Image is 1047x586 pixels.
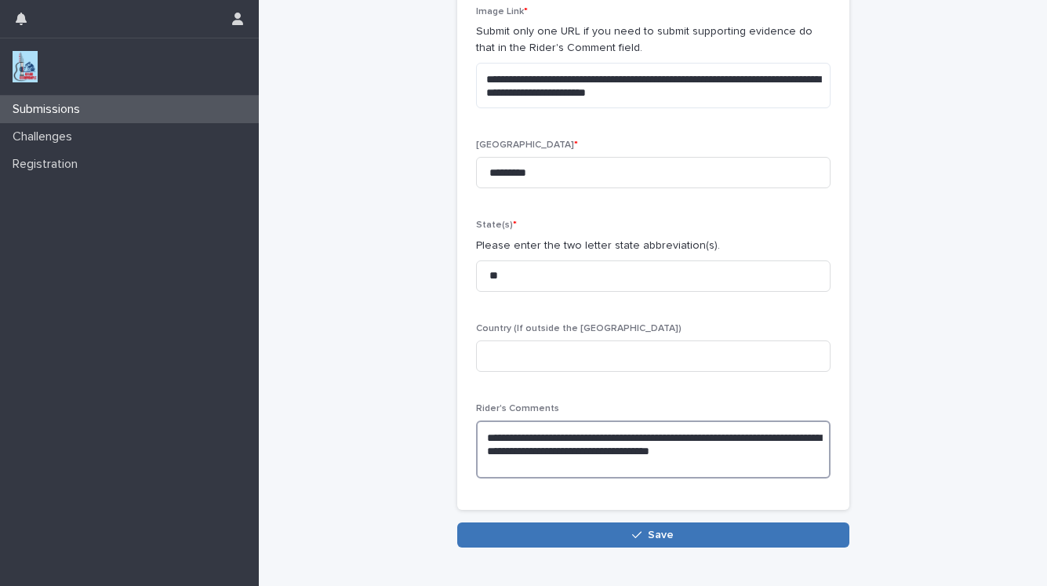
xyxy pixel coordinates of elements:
span: State(s) [476,220,517,230]
span: Image Link [476,7,528,16]
span: [GEOGRAPHIC_DATA] [476,140,578,150]
p: Registration [6,157,90,172]
p: Submit only one URL if you need to submit supporting evidence do that in the Rider's Comment field. [476,24,831,56]
p: Challenges [6,129,85,144]
span: Country (If outside the [GEOGRAPHIC_DATA]) [476,324,682,333]
p: Submissions [6,102,93,117]
span: Save [648,530,674,541]
span: Rider's Comments [476,404,559,413]
p: Please enter the two letter state abbreviation(s). [476,238,831,254]
button: Save [457,522,849,548]
img: jxsLJbdS1eYBI7rVAS4p [13,51,38,82]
